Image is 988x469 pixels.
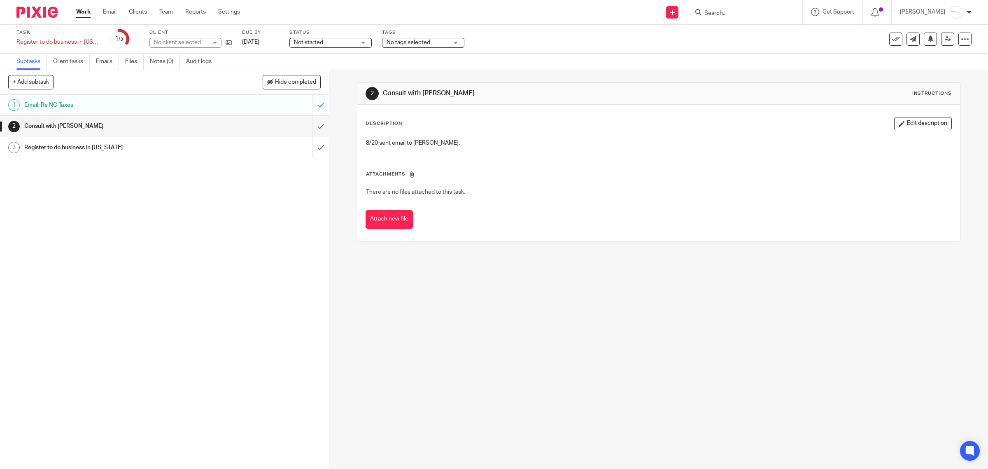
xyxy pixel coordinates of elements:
a: Reports [185,8,206,16]
a: Client tasks [53,54,90,70]
h1: Register to do business in [US_STATE] [24,141,211,154]
input: Search [704,10,778,17]
img: _Logo.png [949,6,962,19]
div: 3 [8,142,20,153]
div: Instructions [912,90,952,97]
p: 8/20 sent email to [PERSON_NAME]. [366,139,952,147]
label: Status [289,29,372,36]
label: Tags [382,29,464,36]
div: 1 [8,99,20,111]
img: Pixie [16,7,58,18]
label: Task [16,29,99,36]
span: Get Support [823,9,854,15]
div: No client selected [154,38,207,47]
p: [PERSON_NAME] [900,8,945,16]
span: [DATE] [242,39,259,45]
a: Clients [129,8,147,16]
button: + Add subtask [8,75,54,89]
div: Register to do business in North Carolina [16,38,99,46]
a: Team [159,8,173,16]
p: Description [366,120,402,127]
span: Not started [294,40,323,45]
div: Register to do business in [US_STATE] [16,38,99,46]
a: Subtasks [16,54,47,70]
button: Attach new file [366,210,413,229]
h1: Consult with [PERSON_NAME] [383,89,676,98]
h1: Email: Re NC Taxes [24,99,211,111]
h1: Consult with [PERSON_NAME] [24,120,211,132]
button: Hide completed [263,75,321,89]
span: Attachments [366,172,405,176]
div: 2 [8,121,20,132]
span: There are no files attached to this task. [366,189,465,195]
a: Notes (0) [150,54,180,70]
small: /3 [119,37,123,42]
div: 1 [115,34,123,44]
a: Email [103,8,117,16]
button: Edit description [894,117,952,130]
label: Due by [242,29,279,36]
div: 2 [366,87,379,100]
span: Hide completed [275,79,316,86]
a: Work [76,8,91,16]
a: Files [125,54,144,70]
a: Emails [96,54,119,70]
a: Audit logs [186,54,218,70]
label: Client [149,29,232,36]
a: Settings [218,8,240,16]
span: No tags selected [387,40,430,45]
